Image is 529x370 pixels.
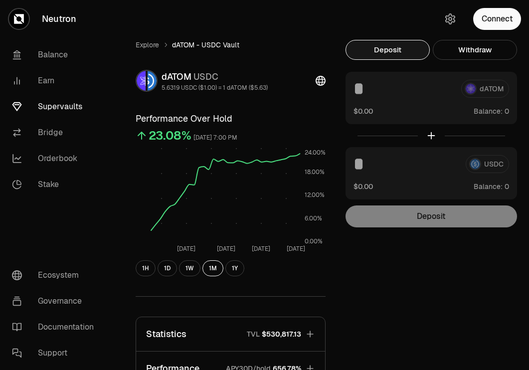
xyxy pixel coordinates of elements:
span: Balance: [474,106,503,116]
button: $0.00 [353,106,373,116]
a: Bridge [4,120,108,146]
tspan: [DATE] [252,245,270,253]
button: $0.00 [353,181,373,191]
button: Withdraw [433,40,517,60]
a: Orderbook [4,146,108,172]
tspan: 18.00% [305,168,325,176]
button: Deposit [346,40,430,60]
button: Connect [473,8,521,30]
h3: Performance Over Hold [136,112,326,126]
tspan: 12.00% [305,191,325,199]
div: [DATE] 7:00 PM [193,132,237,144]
tspan: [DATE] [177,245,195,253]
a: Balance [4,42,108,68]
span: Balance: [474,182,503,191]
a: Ecosystem [4,262,108,288]
a: Supervaults [4,94,108,120]
span: dATOM - USDC Vault [172,40,239,50]
p: TVL [247,329,260,339]
tspan: 24.00% [305,149,326,157]
tspan: [DATE] [287,245,305,253]
a: Documentation [4,314,108,340]
p: Statistics [146,327,186,341]
button: 1H [136,260,156,276]
button: StatisticsTVL$530,817.13 [136,317,325,351]
a: Governance [4,288,108,314]
tspan: 6.00% [305,214,322,222]
tspan: 0.00% [305,237,323,245]
a: Explore [136,40,159,50]
a: Earn [4,68,108,94]
img: dATOM Logo [137,71,146,91]
div: 5.6319 USDC ($1.00) = 1 dATOM ($5.63) [162,84,268,92]
button: 1D [158,260,177,276]
a: Stake [4,172,108,197]
button: 1M [202,260,223,276]
img: USDC Logo [148,71,157,91]
tspan: [DATE] [217,245,235,253]
div: 23.08% [149,128,191,144]
button: 1Y [225,260,244,276]
span: $530,817.13 [262,329,301,339]
span: USDC [193,71,218,82]
a: Support [4,340,108,366]
button: 1W [179,260,200,276]
div: dATOM [162,70,268,84]
nav: breadcrumb [136,40,326,50]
